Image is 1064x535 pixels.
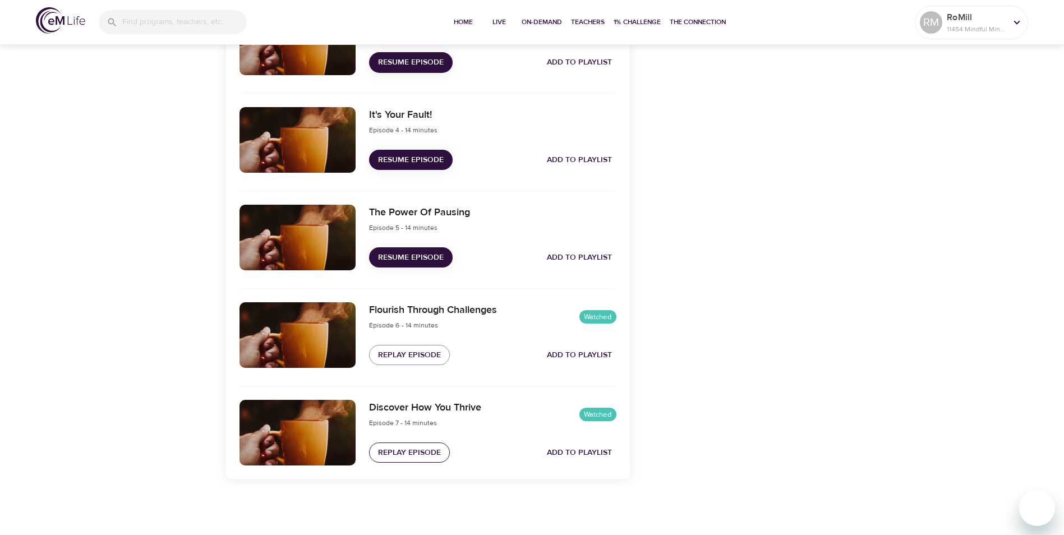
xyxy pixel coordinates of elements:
span: Episode 7 - 14 minutes [369,418,437,427]
span: Resume Episode [378,56,444,70]
div: RM [920,11,942,34]
img: logo [36,7,85,34]
span: Add to Playlist [547,56,612,70]
button: Resume Episode [369,52,453,73]
span: Home [450,16,477,28]
span: Add to Playlist [547,251,612,265]
span: Replay Episode [378,446,441,460]
span: Add to Playlist [547,153,612,167]
h6: Flourish Through Challenges [369,302,497,319]
span: Resume Episode [378,251,444,265]
span: Add to Playlist [547,446,612,460]
span: Episode 4 - 14 minutes [369,126,437,135]
span: Watched [579,409,616,420]
h6: The Power Of Pausing [369,205,470,221]
input: Find programs, teachers, etc... [122,10,247,34]
p: 11454 Mindful Minutes [947,24,1006,34]
button: Resume Episode [369,247,453,268]
button: Resume Episode [369,150,453,170]
span: On-Demand [522,16,562,28]
button: Replay Episode [369,442,450,463]
p: RoMill [947,11,1006,24]
span: Replay Episode [378,348,441,362]
button: Add to Playlist [542,150,616,170]
h6: Discover How You Thrive [369,400,481,416]
button: Replay Episode [369,345,450,366]
span: 1% Challenge [614,16,661,28]
button: Add to Playlist [542,52,616,73]
button: Add to Playlist [542,247,616,268]
button: Add to Playlist [542,345,616,366]
span: Resume Episode [378,153,444,167]
button: Add to Playlist [542,442,616,463]
iframe: Button to launch messaging window [1019,490,1055,526]
span: Episode 5 - 14 minutes [369,223,437,232]
h6: It's Your Fault! [369,107,437,123]
span: The Connection [670,16,726,28]
span: Watched [579,312,616,322]
span: Teachers [571,16,605,28]
span: Live [486,16,513,28]
span: Add to Playlist [547,348,612,362]
span: Episode 6 - 14 minutes [369,321,438,330]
